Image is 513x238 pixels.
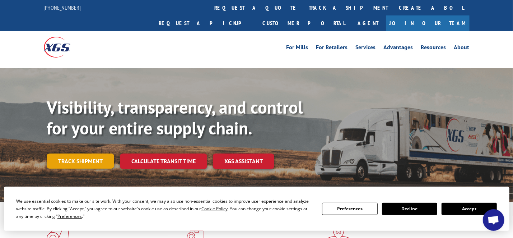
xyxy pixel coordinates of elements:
[201,206,228,212] span: Cookie Policy
[44,4,81,11] a: [PHONE_NUMBER]
[316,45,348,52] a: For Retailers
[154,15,257,31] a: Request a pickup
[483,209,504,231] a: Open chat
[351,15,386,31] a: Agent
[120,154,207,169] a: Calculate transit time
[47,96,303,139] b: Visibility, transparency, and control for your entire supply chain.
[454,45,470,52] a: About
[421,45,446,52] a: Resources
[57,213,82,219] span: Preferences
[257,15,351,31] a: Customer Portal
[442,203,497,215] button: Accept
[356,45,376,52] a: Services
[382,203,437,215] button: Decline
[322,203,377,215] button: Preferences
[384,45,413,52] a: Advantages
[16,197,313,220] div: We use essential cookies to make our site work. With your consent, we may also use non-essential ...
[286,45,308,52] a: For Mills
[4,187,509,231] div: Cookie Consent Prompt
[386,15,470,31] a: Join Our Team
[47,154,114,169] a: Track shipment
[213,154,274,169] a: XGS ASSISTANT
